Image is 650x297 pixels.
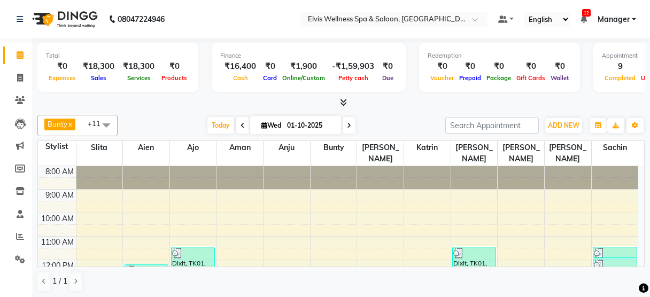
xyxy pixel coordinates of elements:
[88,119,109,128] span: +11
[264,141,310,154] span: Anju
[380,74,396,82] span: Due
[220,60,260,73] div: ₹16,400
[39,213,76,224] div: 10:00 AM
[39,237,76,248] div: 11:00 AM
[259,121,284,129] span: Wed
[52,276,67,287] span: 1 / 1
[328,60,378,73] div: -₹1,59,903
[602,74,638,82] span: Completed
[46,60,79,73] div: ₹0
[43,166,76,177] div: 8:00 AM
[456,74,484,82] span: Prepaid
[592,141,638,154] span: Sachin
[43,190,76,201] div: 9:00 AM
[378,60,397,73] div: ₹0
[404,141,451,154] span: Katrin
[220,51,397,60] div: Finance
[548,121,579,129] span: ADD NEW
[38,141,76,152] div: Stylist
[498,141,544,166] span: [PERSON_NAME]
[311,141,357,154] span: Bunty
[230,74,251,82] span: Cash
[170,141,216,154] span: Ajo
[514,74,548,82] span: Gift Cards
[207,117,234,134] span: Today
[548,74,571,82] span: Wallet
[125,265,168,286] div: [PERSON_NAME], TK02, 12:15 PM-01:15 PM, Massage - Balinese Massage (60 Min)
[581,14,587,24] a: 12
[172,247,215,269] div: Dixit, TK01, 11:30 AM-12:30 PM, Massage - Couple Massage (60 Min)
[216,141,263,154] span: Aman
[545,141,591,166] span: [PERSON_NAME]
[40,260,76,271] div: 12:00 PM
[445,117,539,134] input: Search Appointment
[280,60,328,73] div: ₹1,900
[548,60,571,73] div: ₹0
[514,60,548,73] div: ₹0
[593,247,637,257] div: [PERSON_NAME], TK03, 11:30 AM-12:00 PM, Hair wash & Blow Dry
[159,74,190,82] span: Products
[451,141,498,166] span: [PERSON_NAME]
[593,259,637,269] div: [PERSON_NAME], TK03, 12:00 PM-12:30 PM, Hair wash & Blow Dry
[602,60,638,73] div: 9
[46,74,79,82] span: Expenses
[260,60,280,73] div: ₹0
[27,4,100,34] img: logo
[428,51,571,60] div: Redemption
[67,120,72,128] a: x
[46,51,190,60] div: Total
[545,118,582,133] button: ADD NEW
[119,60,159,73] div: ₹18,300
[88,74,109,82] span: Sales
[48,120,67,128] span: Bunty
[598,14,630,25] span: Manager
[260,74,280,82] span: Card
[428,60,456,73] div: ₹0
[125,74,153,82] span: Services
[159,60,190,73] div: ₹0
[123,141,169,154] span: Aien
[428,74,456,82] span: Voucher
[336,74,371,82] span: Petty cash
[357,141,404,166] span: [PERSON_NAME]
[280,74,328,82] span: Online/Custom
[79,60,119,73] div: ₹18,300
[118,4,165,34] b: 08047224946
[456,60,484,73] div: ₹0
[484,74,514,82] span: Package
[453,247,496,269] div: Dixit, TK01, 11:30 AM-12:30 PM, Massage - Couple Massage (60 Min)
[76,141,123,154] span: slita
[582,9,591,17] span: 12
[284,118,337,134] input: 2025-10-01
[484,60,514,73] div: ₹0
